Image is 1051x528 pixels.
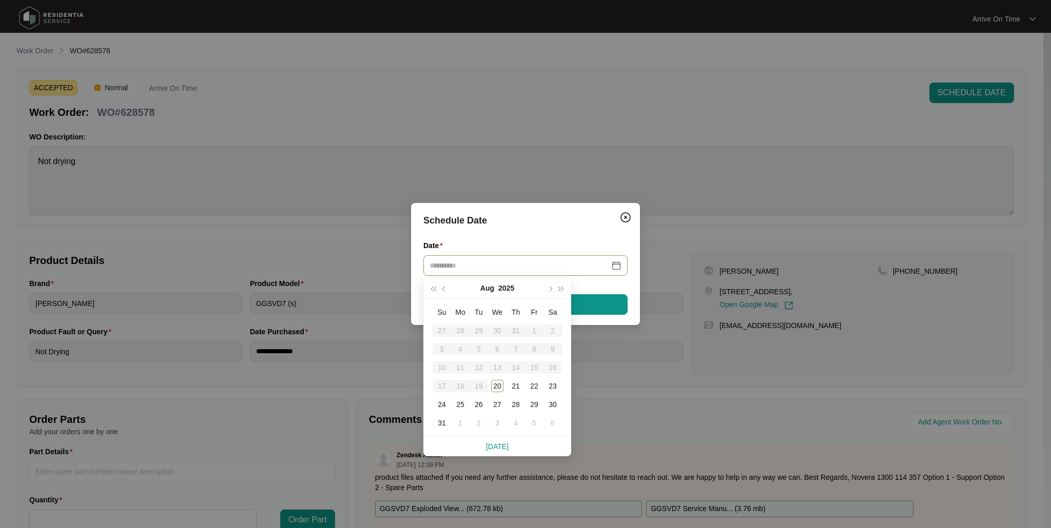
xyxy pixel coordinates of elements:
[488,303,507,321] th: We
[491,417,503,429] div: 3
[488,414,507,432] td: 2025-09-03
[547,380,559,392] div: 23
[547,417,559,429] div: 6
[543,377,562,395] td: 2025-08-23
[473,398,485,411] div: 26
[507,395,525,414] td: 2025-08-28
[451,395,470,414] td: 2025-08-25
[470,395,488,414] td: 2025-08-26
[423,213,628,228] div: Schedule Date
[510,380,522,392] div: 21
[617,209,634,226] button: Close
[433,395,451,414] td: 2025-08-24
[543,303,562,321] th: Sa
[433,414,451,432] td: 2025-08-31
[528,398,540,411] div: 29
[473,417,485,429] div: 2
[486,442,509,451] a: [DATE]
[547,398,559,411] div: 30
[470,303,488,321] th: Tu
[507,414,525,432] td: 2025-09-04
[488,395,507,414] td: 2025-08-27
[436,398,448,411] div: 24
[480,278,494,298] button: Aug
[436,417,448,429] div: 31
[543,414,562,432] td: 2025-09-06
[454,398,466,411] div: 25
[619,211,632,224] img: closeCircle
[507,303,525,321] th: Th
[454,417,466,429] div: 1
[507,377,525,395] td: 2025-08-21
[470,414,488,432] td: 2025-09-02
[451,414,470,432] td: 2025-09-01
[510,398,522,411] div: 28
[491,380,503,392] div: 20
[528,380,540,392] div: 22
[451,303,470,321] th: Mo
[423,240,447,251] label: Date
[525,377,543,395] td: 2025-08-22
[528,417,540,429] div: 5
[498,278,514,298] button: 2025
[433,303,451,321] th: Su
[543,395,562,414] td: 2025-08-30
[525,414,543,432] td: 2025-09-05
[510,417,522,429] div: 4
[491,398,503,411] div: 27
[525,303,543,321] th: Fr
[430,260,609,271] input: Date
[488,377,507,395] td: 2025-08-20
[525,395,543,414] td: 2025-08-29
